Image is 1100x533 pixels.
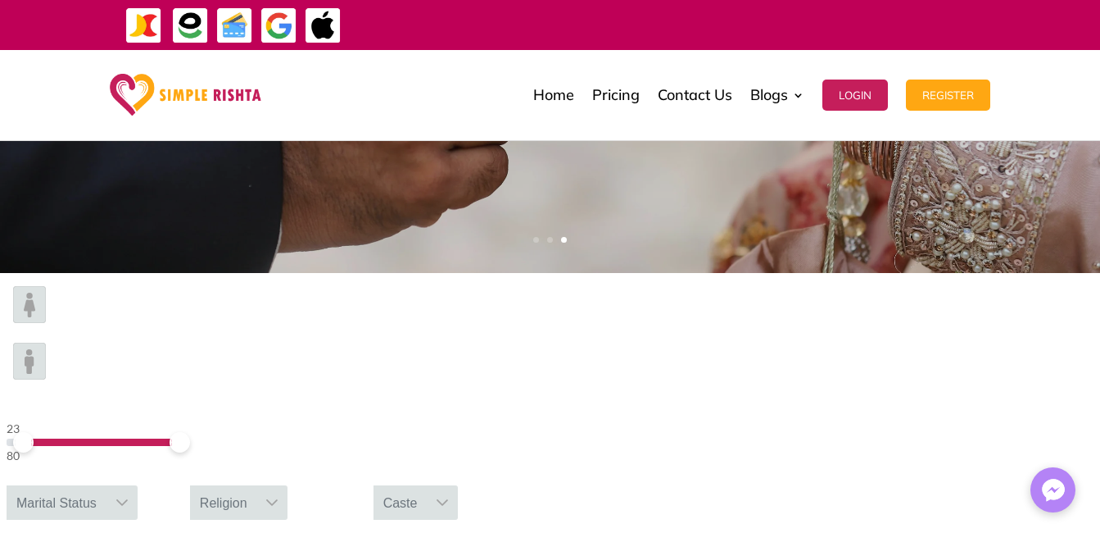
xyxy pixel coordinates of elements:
[533,54,574,136] a: Home
[906,80,990,111] button: Register
[822,80,888,111] button: Login
[592,54,640,136] a: Pricing
[750,54,804,136] a: Blogs
[547,237,553,243] a: 2
[125,7,162,44] img: JazzCash-icon
[906,54,990,136] a: Register
[216,7,253,44] img: Credit Cards
[172,7,209,44] img: EasyPaisa-icon
[373,485,428,520] div: Caste
[7,485,106,520] div: Marital Status
[260,7,297,44] img: GooglePay-icon
[822,54,888,136] a: Login
[1037,474,1070,507] img: Messenger
[658,54,732,136] a: Contact Us
[190,485,257,520] div: Religion
[7,446,177,466] div: 80
[305,7,342,44] img: ApplePay-icon
[7,419,177,439] div: 23
[561,237,567,243] a: 3
[533,237,539,243] a: 1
